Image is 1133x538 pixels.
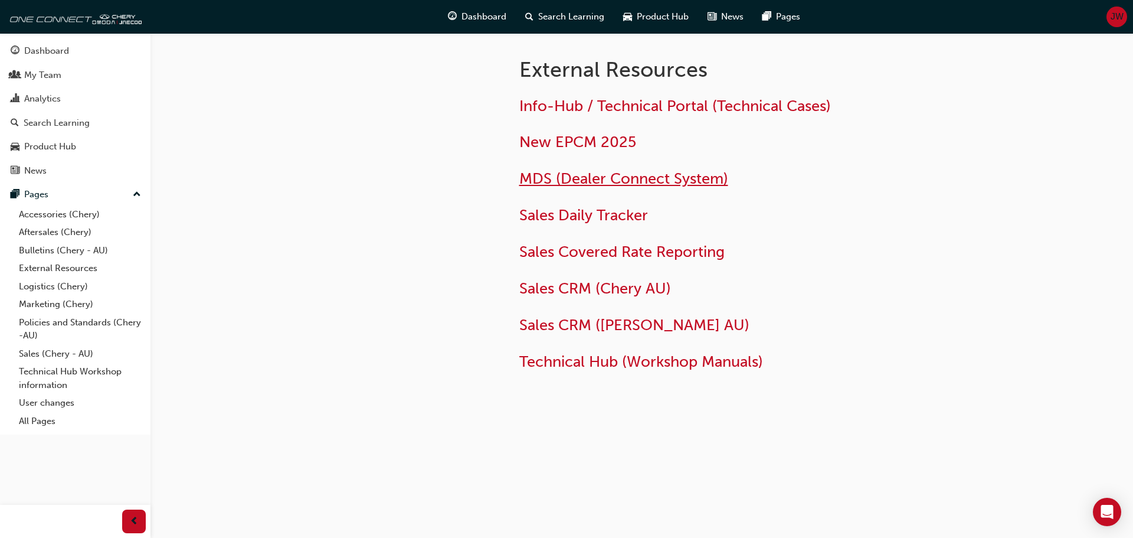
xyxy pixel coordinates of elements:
a: User changes [14,394,146,412]
span: guage-icon [448,9,457,24]
a: Aftersales (Chery) [14,223,146,242]
span: prev-icon [130,514,139,529]
a: Technical Hub Workshop information [14,363,146,394]
a: guage-iconDashboard [438,5,516,29]
span: News [721,10,744,24]
div: News [24,164,47,178]
div: Dashboard [24,44,69,58]
a: car-iconProduct Hub [614,5,698,29]
a: Technical Hub (Workshop Manuals) [519,353,763,371]
span: chart-icon [11,94,19,105]
span: Pages [776,10,800,24]
a: Sales Daily Tracker [519,206,648,224]
div: My Team [24,69,61,82]
a: My Team [5,64,146,86]
span: news-icon [11,166,19,177]
a: External Resources [14,259,146,278]
span: guage-icon [11,46,19,57]
span: car-icon [11,142,19,152]
a: New EPCM 2025 [519,133,636,151]
a: Marketing (Chery) [14,295,146,314]
span: search-icon [525,9,533,24]
a: Sales (Chery - AU) [14,345,146,363]
span: pages-icon [762,9,771,24]
span: JW [1111,10,1124,24]
span: car-icon [623,9,632,24]
a: search-iconSearch Learning [516,5,614,29]
a: Analytics [5,88,146,110]
div: Search Learning [24,116,90,130]
a: Accessories (Chery) [14,206,146,224]
button: JW [1106,6,1127,27]
div: Analytics [24,92,61,106]
a: Search Learning [5,112,146,134]
a: Policies and Standards (Chery -AU) [14,314,146,345]
a: Logistics (Chery) [14,278,146,296]
a: news-iconNews [698,5,753,29]
span: up-icon [133,187,141,203]
a: Bulletins (Chery - AU) [14,242,146,260]
img: oneconnect [6,5,142,28]
a: MDS (Dealer Connect System) [519,169,728,188]
span: search-icon [11,118,19,129]
span: Search Learning [538,10,604,24]
div: Pages [24,188,48,201]
a: Sales CRM ([PERSON_NAME] AU) [519,316,749,334]
a: Product Hub [5,136,146,158]
h1: External Resources [519,57,906,83]
span: people-icon [11,70,19,81]
div: Open Intercom Messenger [1093,498,1121,526]
span: Product Hub [637,10,689,24]
span: pages-icon [11,190,19,200]
a: Sales Covered Rate Reporting [519,243,725,261]
a: Dashboard [5,40,146,62]
a: Info-Hub / Technical Portal (Technical Cases) [519,97,831,115]
a: News [5,160,146,182]
a: Sales CRM (Chery AU) [519,279,671,298]
a: pages-iconPages [753,5,810,29]
div: Product Hub [24,140,76,154]
span: Dashboard [461,10,506,24]
span: news-icon [708,9,716,24]
button: Pages [5,184,146,206]
a: All Pages [14,412,146,431]
button: DashboardMy TeamAnalyticsSearch LearningProduct HubNews [5,38,146,184]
